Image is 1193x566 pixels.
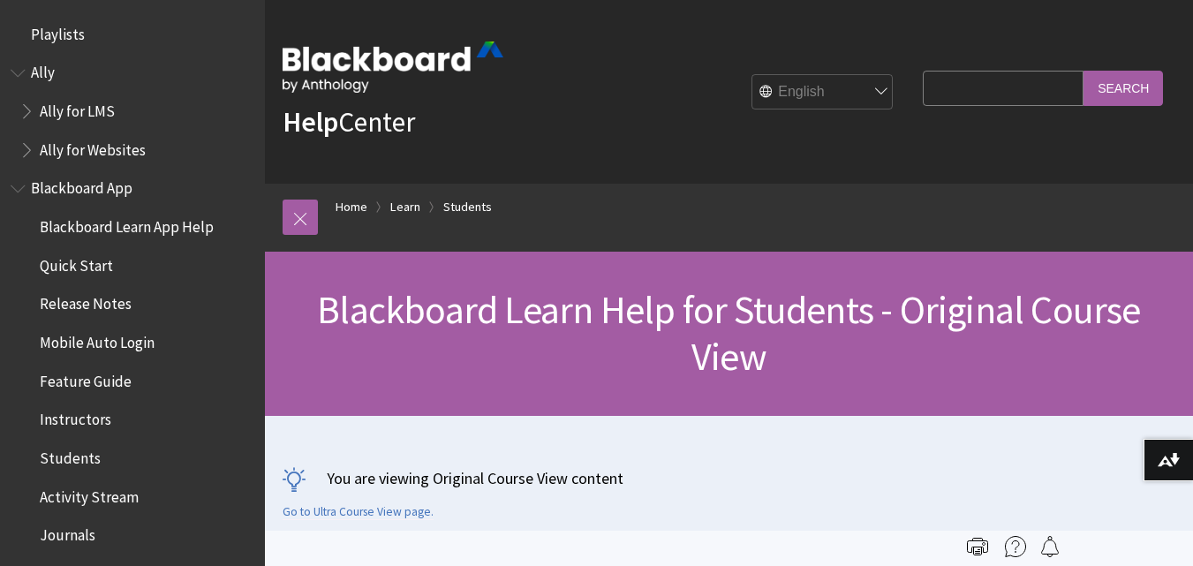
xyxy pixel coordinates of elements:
select: Site Language Selector [752,75,894,110]
img: Blackboard by Anthology [283,42,503,93]
span: Feature Guide [40,366,132,390]
p: You are viewing Original Course View content [283,467,1175,489]
a: Go to Ultra Course View page. [283,504,434,520]
img: More help [1005,536,1026,557]
strong: Help [283,104,338,140]
img: Print [967,536,988,557]
span: Ally for Websites [40,135,146,159]
span: Quick Start [40,251,113,275]
span: Blackboard Learn Help for Students - Original Course View [317,285,1140,381]
span: Mobile Auto Login [40,328,155,351]
span: Instructors [40,405,111,429]
span: Blackboard Learn App Help [40,212,214,236]
span: Activity Stream [40,482,139,506]
nav: Book outline for Anthology Ally Help [11,58,254,165]
nav: Book outline for Playlists [11,19,254,49]
a: Students [443,196,492,218]
span: Blackboard App [31,174,132,198]
a: Home [336,196,367,218]
span: Journals [40,521,95,545]
span: Playlists [31,19,85,43]
a: Learn [390,196,420,218]
a: HelpCenter [283,104,415,140]
span: Ally [31,58,55,82]
span: Ally for LMS [40,96,115,120]
input: Search [1084,71,1163,105]
span: Students [40,443,101,467]
span: Release Notes [40,290,132,313]
img: Follow this page [1039,536,1061,557]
